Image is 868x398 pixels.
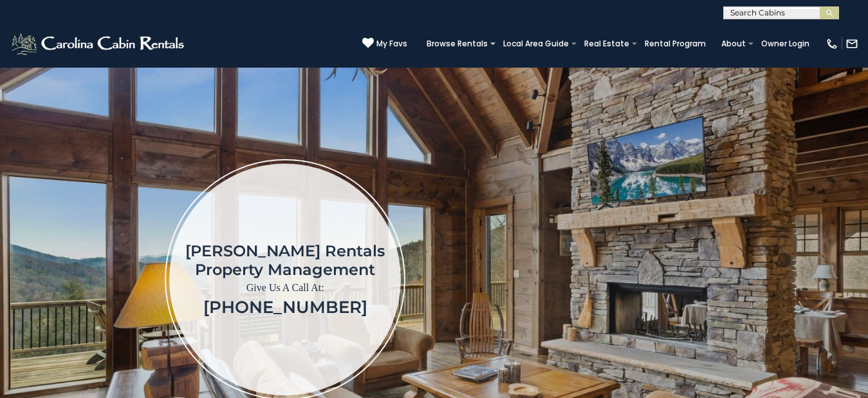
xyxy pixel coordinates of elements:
[362,37,407,50] a: My Favs
[845,37,858,50] img: mail-regular-white.png
[638,35,712,53] a: Rental Program
[185,242,385,279] h1: [PERSON_NAME] Rentals Property Management
[376,38,407,50] span: My Favs
[497,35,575,53] a: Local Area Guide
[185,279,385,297] p: Give Us A Call At:
[420,35,494,53] a: Browse Rentals
[826,37,838,50] img: phone-regular-white.png
[10,31,188,57] img: White-1-2.png
[755,35,816,53] a: Owner Login
[203,297,367,317] a: [PHONE_NUMBER]
[578,35,636,53] a: Real Estate
[715,35,752,53] a: About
